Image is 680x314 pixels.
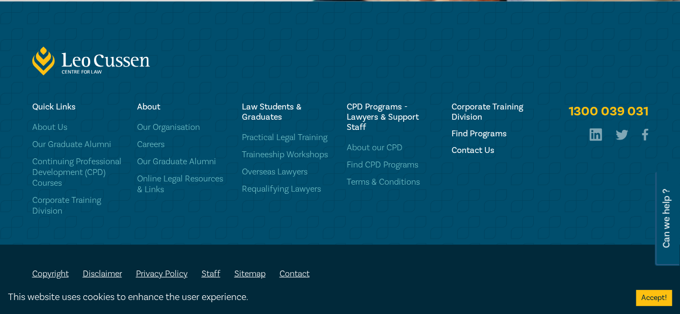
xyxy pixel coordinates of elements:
[234,268,266,279] a: Sitemap
[137,122,229,133] a: Our Organisation
[242,132,334,143] a: Practical Legal Training
[32,156,124,188] a: Continuing Professional Development (CPD) Courses
[347,177,439,187] a: Terms & Conditions
[242,184,334,194] a: Requalifying Lawyers
[137,156,229,167] a: Our Graduate Alumni
[280,268,310,279] a: Contact
[636,290,672,306] button: Accept cookies
[347,159,439,170] a: Find CPD Programs
[137,102,229,112] h6: About
[32,268,69,279] a: Copyright
[347,102,439,133] h6: CPD Programs - Lawyers & Support Staff
[242,166,334,177] a: Overseas Lawyers
[452,129,543,139] a: Find Programs
[452,145,543,156] a: Contact Us
[32,122,124,133] a: About Us
[137,139,229,150] a: Careers
[202,268,220,279] a: Staff
[83,268,122,279] a: Disclaimer
[661,178,671,259] span: Can we help ?
[8,290,620,304] div: This website uses cookies to enhance the user experience.
[32,102,124,112] h6: Quick Links
[137,173,229,195] a: Online Legal Resources & Links
[242,102,334,122] h6: Law Students & Graduates
[32,195,124,216] a: Corporate Training Division
[136,268,188,279] a: Privacy Policy
[569,102,648,121] a: 1300 039 031
[32,139,124,150] a: Our Graduate Alumni
[347,142,439,153] a: About our CPD
[242,149,334,160] a: Traineeship Workshops
[452,102,543,122] a: Corporate Training Division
